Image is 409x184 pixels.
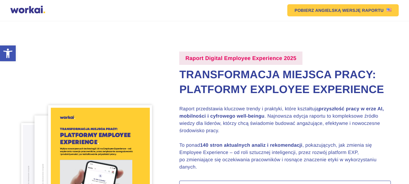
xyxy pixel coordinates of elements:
[387,8,391,12] img: US flag
[179,67,391,97] h2: Transformacja miejsca pracy: Platformy Exployee Experience
[179,106,384,119] strong: przyszłość pracy w erze AI, mobilności i cyfrowego well-beingu
[179,105,391,171] p: Raport przedstawia kluczowe trendy i praktyki, które kształtują . Najnowsza edycja raportu to kom...
[179,52,302,65] label: Raport Digital Employee Experience 2025
[287,4,399,16] a: POBIERZ ANGIELSKĄWERSJĘ RAPORTUUS flag
[200,143,302,148] strong: 140 stron aktualnych analiz i rekomendacji
[295,8,341,12] em: POBIERZ ANGIELSKĄ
